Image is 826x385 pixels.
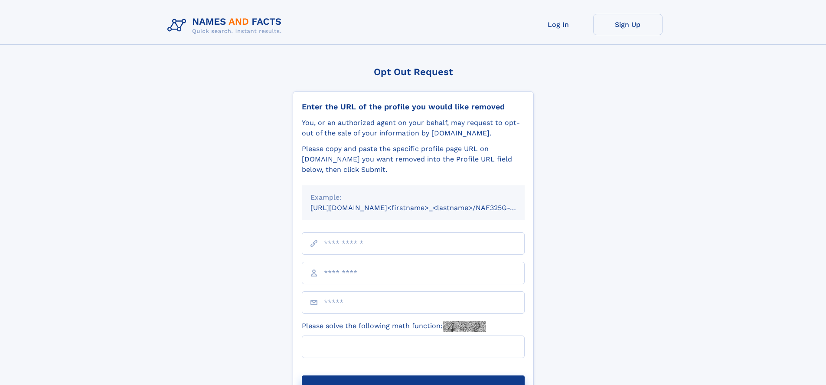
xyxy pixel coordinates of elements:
[524,14,593,35] a: Log In
[302,102,525,112] div: Enter the URL of the profile you would like removed
[310,192,516,203] div: Example:
[302,144,525,175] div: Please copy and paste the specific profile page URL on [DOMAIN_NAME] you want removed into the Pr...
[293,66,534,77] div: Opt Out Request
[302,118,525,138] div: You, or an authorized agent on your behalf, may request to opt-out of the sale of your informatio...
[593,14,663,35] a: Sign Up
[310,204,541,212] small: [URL][DOMAIN_NAME]<firstname>_<lastname>/NAF325G-xxxxxxxx
[164,14,289,37] img: Logo Names and Facts
[302,321,486,332] label: Please solve the following math function:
